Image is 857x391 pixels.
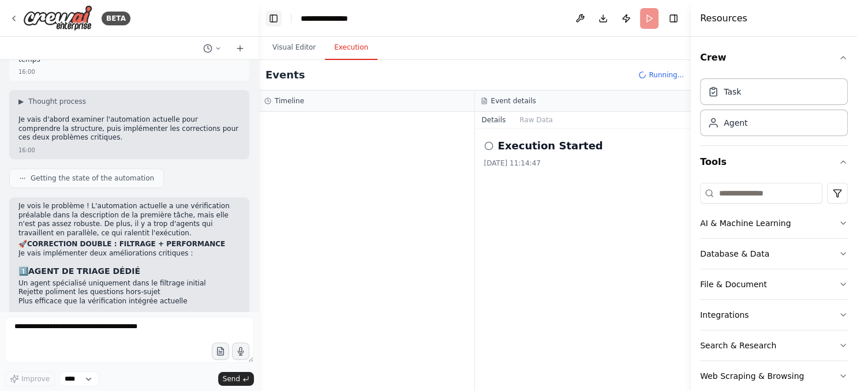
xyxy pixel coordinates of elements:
div: Web Scraping & Browsing [700,370,804,382]
div: BETA [102,12,130,25]
div: [DATE] 11:14:47 [484,159,682,168]
button: Switch to previous chat [199,42,226,55]
div: File & Document [700,279,767,290]
button: AI & Machine Learning [700,208,848,238]
h3: Timeline [275,96,304,106]
button: Web Scraping & Browsing [700,361,848,391]
button: Click to speak your automation idea [232,343,249,360]
h3: 1️⃣ [18,265,240,277]
span: Thought process [28,97,86,106]
button: Raw Data [512,112,560,128]
span: ▶ [18,97,24,106]
div: Task [724,86,741,97]
li: Plus efficace que la vérification intégrée actuelle [18,297,240,306]
button: Improve [5,371,55,386]
button: Hide left sidebar [265,10,282,27]
button: Database & Data [700,239,848,269]
h4: Resources [700,12,747,25]
p: Je vais implémenter deux améliorations critiques : [18,249,240,258]
button: Search & Research [700,330,848,360]
strong: CORRECTION DOUBLE : FILTRAGE + PERFORMANCE [27,240,225,248]
p: Je vais d'abord examiner l'automation actuelle pour comprendre la structure, puis implémenter les... [18,115,240,142]
span: Getting the state of the automation [31,174,154,183]
button: ▶Thought process [18,97,86,106]
strong: AGENT DE TRIAGE DÉDIÉ [28,266,140,276]
div: Search & Research [700,340,776,351]
span: Running... [649,70,684,80]
li: Rejette poliment les questions hors-sujet [18,288,240,297]
h3: Event details [491,96,536,106]
h2: Events [265,67,305,83]
button: Start a new chat [231,42,249,55]
nav: breadcrumb [301,13,362,24]
p: Je vois le problème ! L'automation actuelle a une vérification préalable dans la description de l... [18,202,240,238]
button: Send [218,372,254,386]
div: 16:00 [18,67,35,76]
button: Hide right sidebar [665,10,682,27]
button: Tools [700,146,848,178]
li: Un agent spécialisé uniquement dans le filtrage initial [18,279,240,288]
button: Details [475,112,513,128]
button: Upload files [212,343,229,360]
button: Crew [700,42,848,74]
div: Crew [700,74,848,145]
button: Execution [325,36,377,60]
button: Visual Editor [263,36,325,60]
img: Logo [23,5,92,31]
span: Improve [21,374,50,384]
div: Agent [724,117,747,129]
div: AI & Machine Learning [700,217,791,229]
button: File & Document [700,269,848,299]
div: Integrations [700,309,749,321]
h2: 🚀 [18,240,240,249]
div: 16:00 [18,146,35,155]
h2: Execution Started [498,138,603,154]
button: Integrations [700,300,848,330]
span: Send [223,374,240,384]
div: Database & Data [700,248,769,260]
